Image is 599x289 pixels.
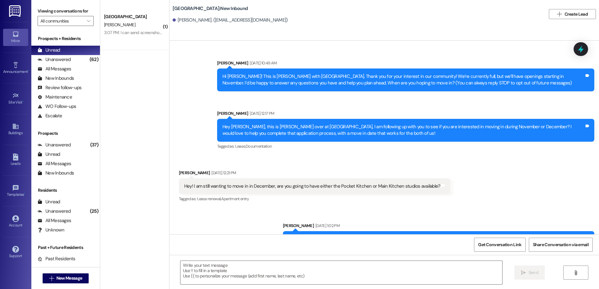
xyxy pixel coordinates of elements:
[529,238,593,252] button: Share Conversation via email
[28,68,29,73] span: •
[38,94,72,100] div: Maintenance
[87,18,90,23] i: 
[179,194,451,203] div: Tagged as:
[474,238,525,252] button: Get Conversation Link
[478,241,521,248] span: Get Conversation Link
[38,160,71,167] div: All Messages
[557,12,562,17] i: 
[38,170,74,176] div: New Inbounds
[49,276,54,281] i: 
[38,66,71,72] div: All Messages
[3,244,28,261] a: Support
[89,140,100,150] div: (37)
[549,9,596,19] button: Create Lead
[40,16,84,26] input: All communities
[222,124,584,137] div: Hey [PERSON_NAME], this is [PERSON_NAME] over at [GEOGRAPHIC_DATA], I am following up with you to...
[246,144,272,149] span: Documentation
[38,75,74,82] div: New Inbounds
[222,73,584,87] div: Hi [PERSON_NAME]! This is [PERSON_NAME] with [GEOGRAPHIC_DATA]. Thank you for your interest in ou...
[184,183,440,190] div: Hey! I am still wanting to move in in December, are you going to have either the Pocket Kitchen o...
[197,196,221,201] span: Lease renewal ,
[38,113,62,119] div: Escalate
[573,270,578,275] i: 
[38,56,71,63] div: Unanswered
[217,60,594,68] div: [PERSON_NAME]
[38,47,60,53] div: Unread
[38,103,76,110] div: WO Follow-ups
[31,187,100,194] div: Residents
[38,6,94,16] label: Viewing conversations for
[104,22,135,28] span: [PERSON_NAME]
[56,275,82,281] span: New Message
[3,29,28,46] a: Inbox
[88,55,100,64] div: (62)
[38,208,71,215] div: Unanswered
[248,60,277,66] div: [DATE] 10:49 AM
[533,241,589,248] span: Share Conversation via email
[38,256,76,262] div: Past Residents
[3,213,28,230] a: Account
[3,121,28,138] a: Buildings
[3,183,28,200] a: Templates •
[217,142,594,151] div: Tagged as:
[514,266,545,280] button: Send
[38,227,64,233] div: Unknown
[31,130,100,137] div: Prospects
[248,110,274,117] div: [DATE] 12:17 PM
[38,217,71,224] div: All Messages
[283,222,595,231] div: [PERSON_NAME]
[179,170,451,178] div: [PERSON_NAME]
[529,269,538,276] span: Send
[88,206,100,216] div: (25)
[3,152,28,169] a: Leads
[104,13,162,20] div: [GEOGRAPHIC_DATA]
[38,84,81,91] div: Review follow-ups
[38,151,60,158] div: Unread
[217,110,594,119] div: [PERSON_NAME]
[210,170,236,176] div: [DATE] 12:21 PM
[31,244,100,251] div: Past + Future Residents
[9,5,22,17] img: ResiDesk Logo
[173,17,288,23] div: [PERSON_NAME]. ([EMAIL_ADDRESS][DOMAIN_NAME])
[314,222,340,229] div: [DATE] 1:02 PM
[38,199,60,205] div: Unread
[43,273,89,283] button: New Message
[38,142,71,148] div: Unanswered
[521,270,526,275] i: 
[3,90,28,107] a: Site Visit •
[173,5,248,12] b: [GEOGRAPHIC_DATA]: New Inbound
[235,144,246,149] span: Lease ,
[31,35,100,42] div: Prospects + Residents
[221,196,249,201] span: Apartment entry
[24,191,25,196] span: •
[565,11,588,18] span: Create Lead
[104,30,392,35] div: 3:07 PM: I can send screenshots of my pay deposits for my work, would that work? We do [DEMOGRAPH...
